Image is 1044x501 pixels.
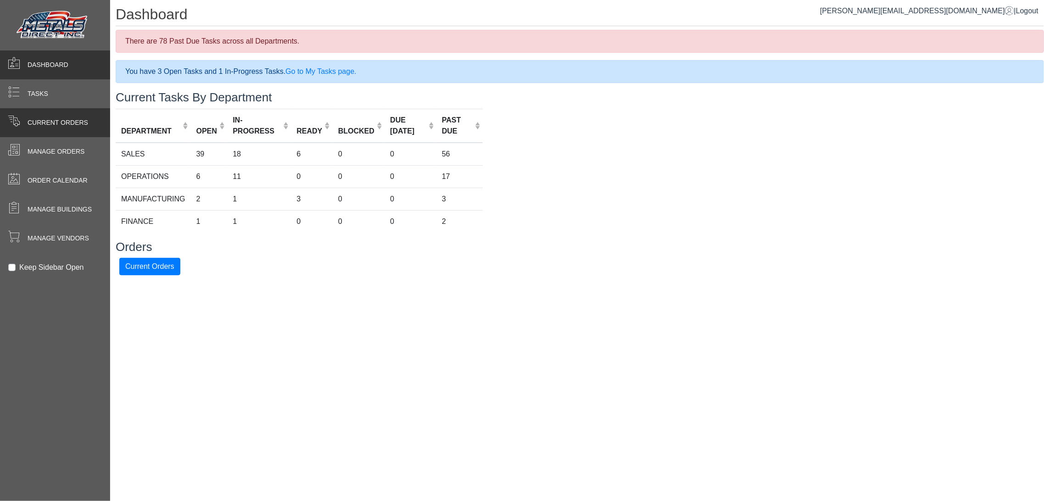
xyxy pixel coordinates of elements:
[233,115,281,137] div: IN-PROGRESS
[333,165,385,188] td: 0
[291,143,332,166] td: 6
[227,188,291,210] td: 1
[436,210,483,233] td: 2
[116,165,191,188] td: OPERATIONS
[820,7,1014,15] a: [PERSON_NAME][EMAIL_ADDRESS][DOMAIN_NAME]
[116,210,191,233] td: FINANCE
[14,8,92,42] img: Metals Direct Inc Logo
[116,240,1044,254] h3: Orders
[28,89,48,99] span: Tasks
[227,165,291,188] td: 11
[333,188,385,210] td: 0
[285,67,356,75] a: Go to My Tasks page.
[291,188,332,210] td: 3
[116,188,191,210] td: MANUFACTURING
[28,176,88,185] span: Order Calendar
[116,143,191,166] td: SALES
[28,118,88,128] span: Current Orders
[28,60,68,70] span: Dashboard
[385,143,436,166] td: 0
[116,60,1044,83] div: You have 3 Open Tasks and 1 In-Progress Tasks.
[390,115,426,137] div: DUE [DATE]
[116,30,1044,53] div: There are 78 Past Due Tasks across all Departments.
[291,210,332,233] td: 0
[191,188,228,210] td: 2
[436,143,483,166] td: 56
[28,147,84,156] span: Manage Orders
[191,165,228,188] td: 6
[436,188,483,210] td: 3
[385,165,436,188] td: 0
[227,210,291,233] td: 1
[436,165,483,188] td: 17
[191,143,228,166] td: 39
[338,126,374,137] div: BLOCKED
[191,210,228,233] td: 1
[19,262,84,273] label: Keep Sidebar Open
[291,165,332,188] td: 0
[227,143,291,166] td: 18
[820,6,1038,17] div: |
[116,90,1044,105] h3: Current Tasks By Department
[119,262,180,270] a: Current Orders
[196,126,217,137] div: OPEN
[442,115,473,137] div: PAST DUE
[119,258,180,275] button: Current Orders
[116,6,1044,26] h1: Dashboard
[385,188,436,210] td: 0
[28,205,92,214] span: Manage Buildings
[333,210,385,233] td: 0
[385,210,436,233] td: 0
[121,126,180,137] div: DEPARTMENT
[333,143,385,166] td: 0
[1016,7,1038,15] span: Logout
[296,126,322,137] div: READY
[28,234,89,243] span: Manage Vendors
